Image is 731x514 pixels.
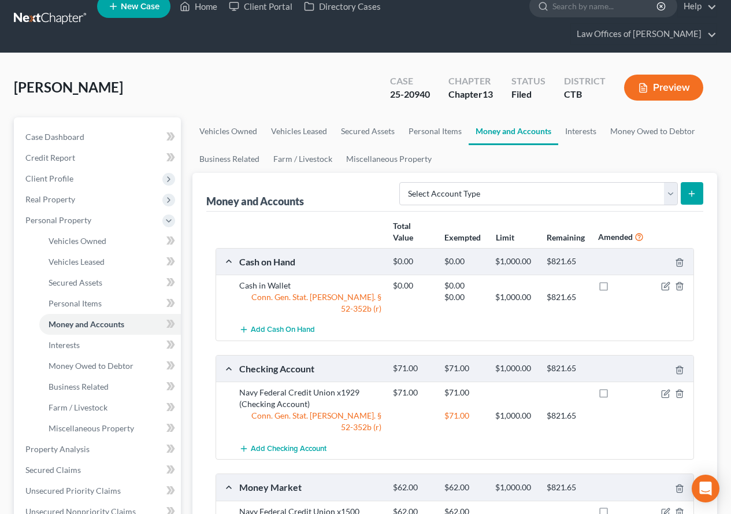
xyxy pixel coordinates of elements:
a: Farm / Livestock [266,145,339,173]
span: Secured Claims [25,465,81,475]
div: $0.00 [439,256,490,267]
span: Farm / Livestock [49,402,107,412]
a: Miscellaneous Property [339,145,439,173]
span: Business Related [49,382,109,391]
span: Property Analysis [25,444,90,454]
span: Secured Assets [49,278,102,287]
div: $1,000.00 [489,410,541,421]
a: Vehicles Owned [192,117,264,145]
a: Case Dashboard [16,127,181,147]
div: CTB [564,88,606,101]
div: Cash in Wallet [233,280,387,291]
div: $1,000.00 [489,291,541,303]
span: Personal Items [49,298,102,308]
div: $0.00 [387,280,439,291]
a: Money Owed to Debtor [39,356,181,376]
div: Status [511,75,546,88]
span: Add Checking Account [251,444,326,453]
strong: Limit [496,232,514,242]
span: Client Profile [25,173,73,183]
span: Vehicles Owned [49,236,106,246]
span: 13 [483,88,493,99]
span: Real Property [25,194,75,204]
a: Credit Report [16,147,181,168]
div: $71.00 [387,387,439,398]
div: $1,000.00 [489,363,541,374]
span: Case Dashboard [25,132,84,142]
div: Checking Account [233,363,387,375]
div: Chapter [448,75,493,88]
div: $0.00 [387,256,439,267]
div: $71.00 [439,387,490,398]
a: Money and Accounts [39,314,181,335]
span: Unsecured Priority Claims [25,486,121,495]
div: $1,000.00 [489,482,541,493]
span: Vehicles Leased [49,257,105,267]
strong: Total Value [393,221,413,242]
a: Vehicles Leased [264,117,334,145]
a: Money and Accounts [469,117,558,145]
a: Secured Claims [16,460,181,480]
div: $821.65 [541,256,592,267]
div: Chapter [448,88,493,101]
a: Personal Items [39,293,181,314]
div: Conn. Gen. Stat. [PERSON_NAME]. § 52-352b (r) [233,410,387,433]
a: Law Offices of [PERSON_NAME] [571,24,717,45]
strong: Remaining [547,232,585,242]
span: Interests [49,340,80,350]
a: Personal Items [402,117,469,145]
div: $821.65 [541,410,592,421]
span: Miscellaneous Property [49,423,134,433]
div: $71.00 [387,363,439,374]
span: [PERSON_NAME] [14,79,123,95]
a: Property Analysis [16,439,181,460]
div: Cash on Hand [233,256,387,268]
div: $821.65 [541,363,592,374]
button: Preview [624,75,703,101]
div: District [564,75,606,88]
div: $0.00 [439,291,490,303]
a: Secured Assets [334,117,402,145]
span: New Case [121,2,159,11]
div: $821.65 [541,291,592,303]
strong: Exempted [444,232,481,242]
div: $821.65 [541,482,592,493]
a: Miscellaneous Property [39,418,181,439]
div: $71.00 [439,363,490,374]
div: Money and Accounts [206,194,304,208]
a: Unsecured Priority Claims [16,480,181,501]
a: Farm / Livestock [39,397,181,418]
span: Add Cash on Hand [251,326,315,335]
span: Credit Report [25,153,75,162]
a: Business Related [192,145,266,173]
a: Money Owed to Debtor [603,117,702,145]
div: 25-20940 [390,88,430,101]
div: Money Market [233,481,387,493]
span: Money and Accounts [49,319,124,329]
div: Navy Federal Credit Union x1929 (Checking Account) [233,387,387,410]
a: Vehicles Leased [39,252,181,272]
a: Interests [39,335,181,356]
a: Secured Assets [39,272,181,293]
div: Filed [511,88,546,101]
a: Vehicles Owned [39,231,181,252]
div: $1,000.00 [489,256,541,267]
div: $71.00 [439,410,490,421]
span: Money Owed to Debtor [49,361,133,371]
div: Open Intercom Messenger [692,475,719,502]
div: $62.00 [387,482,439,493]
a: Interests [558,117,603,145]
div: Case [390,75,430,88]
div: Conn. Gen. Stat. [PERSON_NAME]. § 52-352b (r) [233,291,387,315]
a: Business Related [39,376,181,397]
button: Add Checking Account [239,438,326,459]
div: $62.00 [439,482,490,493]
div: $0.00 [439,280,490,291]
strong: Amended [598,232,633,242]
span: Personal Property [25,215,91,225]
button: Add Cash on Hand [239,319,315,341]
